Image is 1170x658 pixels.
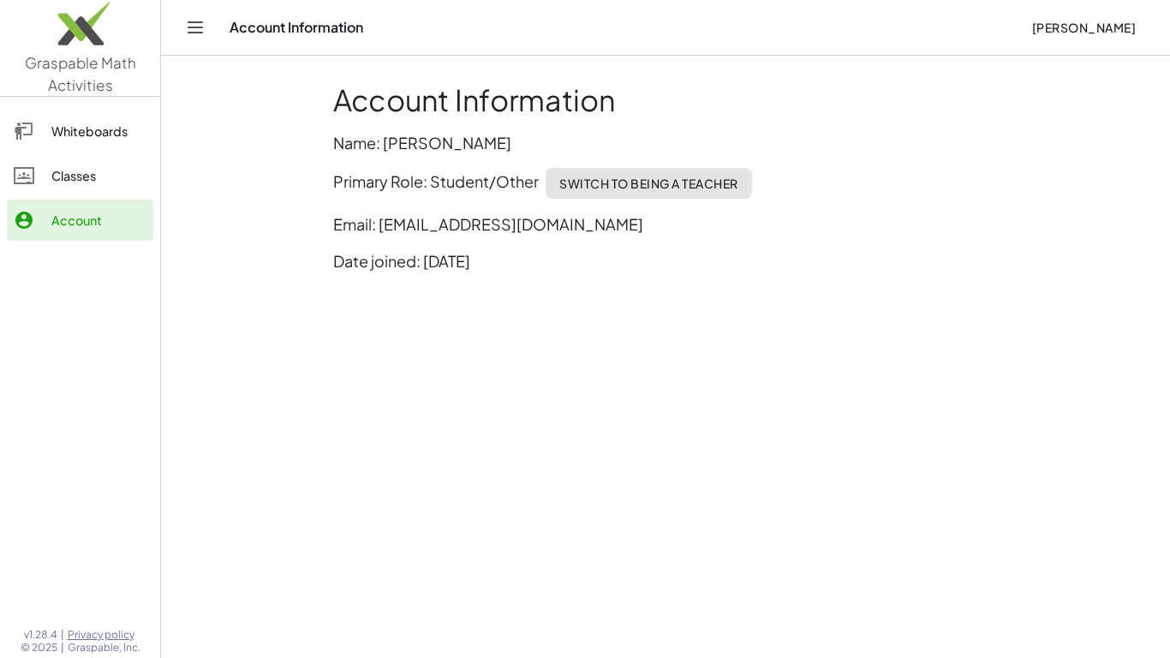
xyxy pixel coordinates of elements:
[7,200,153,241] a: Account
[333,83,998,117] h1: Account Information
[546,168,752,199] button: Switch to being a Teacher
[51,165,146,186] div: Classes
[1031,20,1136,35] span: [PERSON_NAME]
[1018,12,1149,43] button: [PERSON_NAME]
[24,628,57,642] span: v1.28.4
[182,14,209,41] button: Toggle navigation
[61,628,64,642] span: |
[7,155,153,196] a: Classes
[7,111,153,152] a: Whiteboards
[51,210,146,230] div: Account
[333,168,998,199] p: Primary Role: Student/Other
[68,641,140,655] span: Graspable, Inc.
[51,121,146,141] div: Whiteboards
[21,641,57,655] span: © 2025
[25,53,136,94] span: Graspable Math Activities
[333,249,998,272] p: Date joined: [DATE]
[333,212,998,236] p: Email: [EMAIL_ADDRESS][DOMAIN_NAME]
[559,176,738,191] span: Switch to being a Teacher
[333,131,998,154] p: Name: [PERSON_NAME]
[61,641,64,655] span: |
[68,628,140,642] a: Privacy policy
